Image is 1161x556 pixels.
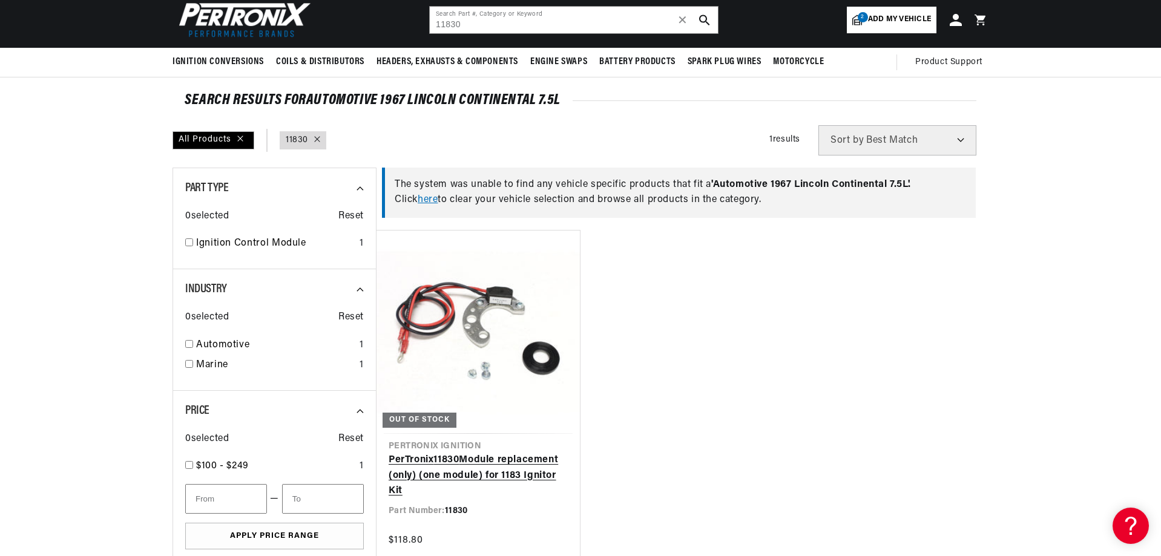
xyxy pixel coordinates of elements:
span: Engine Swaps [530,56,587,68]
summary: Ignition Conversions [173,48,270,76]
span: Headers, Exhausts & Components [377,56,518,68]
span: Ignition Conversions [173,56,264,68]
span: 0 selected [185,431,229,447]
span: Battery Products [599,56,676,68]
span: Reset [338,431,364,447]
div: 1 [360,358,364,373]
span: 0 selected [185,209,229,224]
input: To [282,484,364,514]
span: Coils & Distributors [276,56,364,68]
span: ' Automotive 1967 Lincoln Continental 7.5L '. [711,180,911,189]
select: Sort by [818,125,976,155]
button: search button [691,7,718,33]
summary: Spark Plug Wires [682,48,768,76]
span: Industry [185,283,227,295]
span: Motorcycle [773,56,824,68]
div: 1 [360,236,364,252]
span: Product Support [915,56,982,69]
a: here [418,195,438,204]
div: 1 [360,459,364,474]
span: Reset [338,209,364,224]
a: Marine [196,358,355,373]
span: Sort by [830,136,864,145]
summary: Headers, Exhausts & Components [370,48,524,76]
span: 2 [858,12,868,22]
a: 2Add my vehicle [847,7,936,33]
summary: Coils & Distributors [270,48,370,76]
summary: Motorcycle [767,48,830,76]
span: — [270,491,279,507]
a: PerTronix11830Module replacement (only) (one module) for 1183 Ignitor Kit [389,453,568,499]
div: 1 [360,338,364,353]
div: The system was unable to find any vehicle specific products that fit a Click to clear your vehicl... [382,168,976,218]
span: Reset [338,310,364,325]
summary: Product Support [915,48,988,77]
summary: Battery Products [593,48,682,76]
input: From [185,484,267,514]
a: Ignition Control Module [196,236,355,252]
span: 1 results [769,135,800,144]
span: Spark Plug Wires [688,56,761,68]
span: Add my vehicle [868,14,931,25]
a: Automotive [196,338,355,353]
summary: Engine Swaps [524,48,593,76]
a: 11830 [286,134,308,147]
button: Apply Price Range [185,523,364,550]
div: All Products [173,131,254,149]
span: 0 selected [185,310,229,325]
span: Part Type [185,182,228,194]
input: Search Part #, Category or Keyword [430,7,718,33]
div: SEARCH RESULTS FOR Automotive 1967 Lincoln Continental 7.5L [185,94,976,106]
span: Price [185,405,209,417]
span: $100 - $249 [196,461,249,471]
